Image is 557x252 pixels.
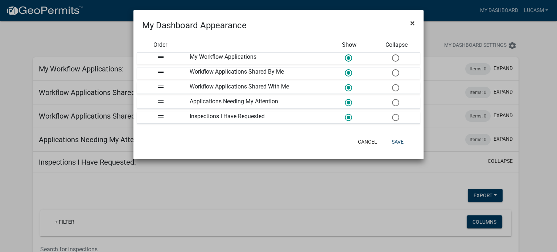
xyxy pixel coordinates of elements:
[352,135,383,148] button: Cancel
[326,41,373,49] div: Show
[156,53,165,61] i: drag_handle
[184,97,326,108] div: Applications Needing My Attention
[156,67,165,76] i: drag_handle
[156,112,165,121] i: drag_handle
[386,135,409,148] button: Save
[184,82,326,94] div: Workflow Applications Shared With Me
[410,18,415,28] span: ×
[404,13,421,33] button: Close
[137,41,184,49] div: Order
[184,53,326,64] div: My Workflow Applications
[184,112,326,123] div: Inspections I Have Requested
[184,67,326,79] div: Workflow Applications Shared By Me
[156,82,165,91] i: drag_handle
[373,41,420,49] div: Collapse
[156,97,165,106] i: drag_handle
[142,19,247,32] h4: My Dashboard Appearance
